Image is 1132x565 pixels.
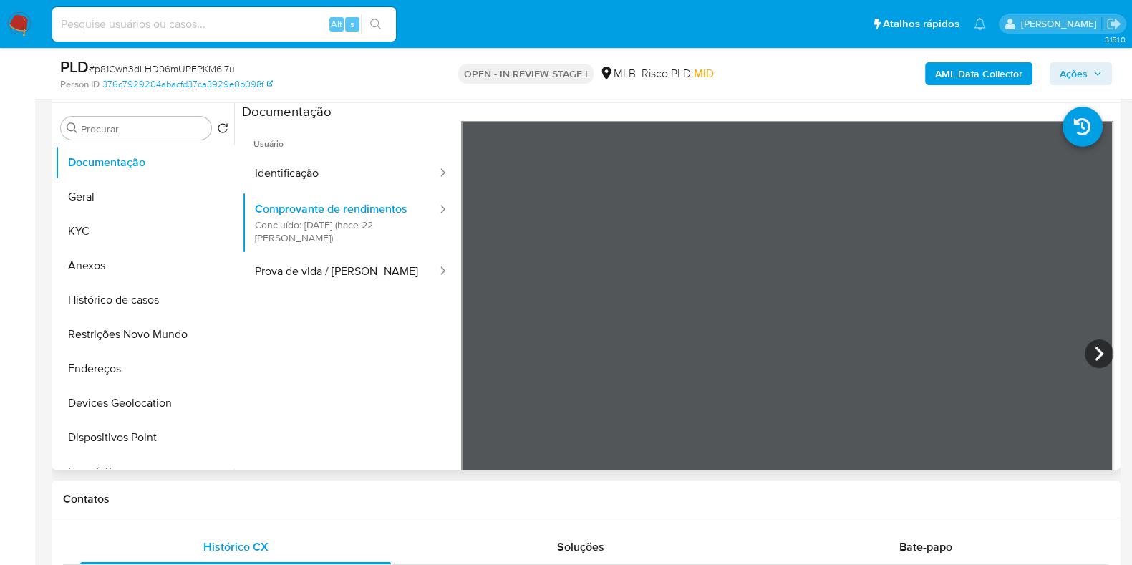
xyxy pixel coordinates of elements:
[883,16,959,32] span: Atalhos rápidos
[52,15,396,34] input: Pesquise usuários ou casos...
[60,55,89,78] b: PLD
[899,539,952,555] span: Bate-papo
[203,539,269,555] span: Histórico CX
[55,420,234,455] button: Dispositivos Point
[1104,34,1125,45] span: 3.151.0
[458,64,594,84] p: OPEN - IN REVIEW STAGE I
[599,66,636,82] div: MLB
[55,352,234,386] button: Endereços
[55,455,234,489] button: Empréstimos
[102,78,273,91] a: 376c7929204abacfd37ca3929e0b098f
[361,14,390,34] button: search-icon
[55,214,234,248] button: KYC
[1106,16,1121,32] a: Sair
[974,18,986,30] a: Notificações
[935,62,1022,85] b: AML Data Collector
[1060,62,1088,85] span: Ações
[67,122,78,134] button: Procurar
[55,180,234,214] button: Geral
[217,122,228,138] button: Retornar ao pedido padrão
[1020,17,1101,31] p: jonathan.shikay@mercadolivre.com
[55,248,234,283] button: Anexos
[350,17,354,31] span: s
[694,65,714,82] span: MID
[1050,62,1112,85] button: Ações
[55,283,234,317] button: Histórico de casos
[81,122,205,135] input: Procurar
[925,62,1032,85] button: AML Data Collector
[55,317,234,352] button: Restrições Novo Mundo
[55,145,234,180] button: Documentação
[89,62,235,76] span: # p81Cwn3dLHD96mUPEPKM6i7u
[60,78,100,91] b: Person ID
[331,17,342,31] span: Alt
[63,492,1109,506] h1: Contatos
[55,386,234,420] button: Devices Geolocation
[557,539,604,555] span: Soluções
[642,66,714,82] span: Risco PLD:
